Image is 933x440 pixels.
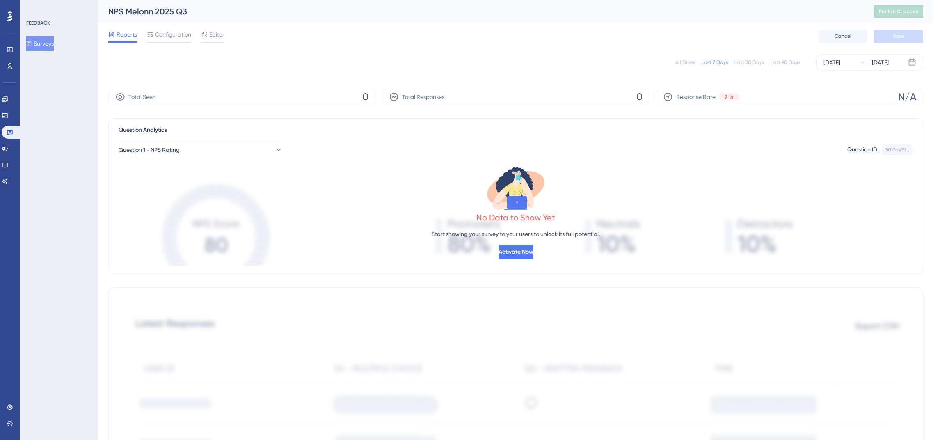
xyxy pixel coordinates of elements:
[675,59,695,66] div: All Times
[108,6,853,17] div: NPS Melonn 2025 Q3
[702,59,728,66] div: Last 7 Days
[879,8,918,15] span: Publish Changes
[893,33,904,39] span: Save
[676,92,716,102] span: Response Rate
[725,94,727,100] span: 9
[362,90,368,103] span: 0
[835,33,851,39] span: Cancel
[402,92,444,102] span: Total Responses
[476,212,555,223] div: No Data to Show Yet
[898,90,916,103] span: N/A
[119,142,283,158] button: Question 1 - NPS Rating
[885,147,909,153] div: 5017de97...
[823,57,840,67] div: [DATE]
[874,5,923,18] button: Publish Changes
[499,245,533,259] button: Activate Now
[119,125,167,135] span: Question Analytics
[26,20,50,26] div: FEEDBACK
[771,59,800,66] div: Last 90 Days
[209,30,224,39] span: Editor
[499,247,533,257] span: Activate Now
[872,57,889,67] div: [DATE]
[636,90,643,103] span: 0
[818,30,867,43] button: Cancel
[847,144,878,155] div: Question ID:
[734,59,764,66] div: Last 30 Days
[874,30,923,43] button: Save
[128,92,156,102] span: Total Seen
[119,145,180,155] span: Question 1 - NPS Rating
[155,30,191,39] span: Configuration
[432,229,600,239] p: Start showing your survey to your users to unlock its full potential.
[26,36,54,51] button: Surveys
[117,30,137,39] span: Reports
